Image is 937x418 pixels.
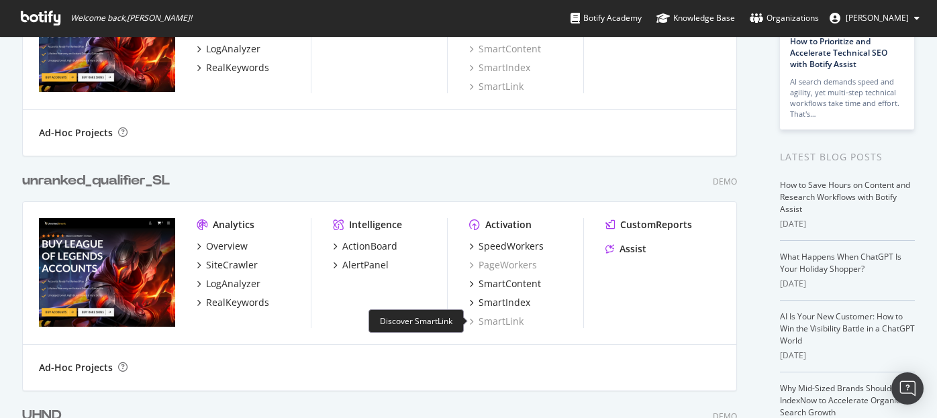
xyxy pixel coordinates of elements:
[780,218,915,230] div: [DATE]
[605,242,646,256] a: Assist
[342,240,397,253] div: ActionBoard
[479,296,530,309] div: SmartIndex
[469,240,544,253] a: SpeedWorkers
[469,296,530,309] a: SmartIndex
[469,277,541,291] a: SmartContent
[469,80,524,93] a: SmartLink
[780,278,915,290] div: [DATE]
[819,7,930,29] button: [PERSON_NAME]
[206,258,258,272] div: SiteCrawler
[197,240,248,253] a: Overview
[713,176,737,187] div: Demo
[620,218,692,231] div: CustomReports
[197,296,269,309] a: RealKeywords
[39,361,113,374] div: Ad-Hoc Projects
[780,382,908,418] a: Why Mid-Sized Brands Should Use IndexNow to Accelerate Organic Search Growth
[891,372,924,405] div: Open Intercom Messenger
[197,258,258,272] a: SiteCrawler
[479,277,541,291] div: SmartContent
[342,258,389,272] div: AlertPanel
[469,42,541,56] a: SmartContent
[790,36,887,70] a: How to Prioritize and Accelerate Technical SEO with Botify Assist
[206,296,269,309] div: RealKeywords
[39,218,175,327] img: unranked_qualifier_SL
[22,171,170,191] div: unranked_qualifier_SL
[333,240,397,253] a: ActionBoard
[780,311,915,346] a: AI Is Your New Customer: How to Win the Visibility Battle in a ChatGPT World
[22,171,175,191] a: unranked_qualifier_SL
[349,218,402,231] div: Intelligence
[333,258,389,272] a: AlertPanel
[485,218,532,231] div: Activation
[368,309,464,333] div: Discover SmartLink
[206,277,260,291] div: LogAnalyzer
[197,61,269,74] a: RealKeywords
[469,61,530,74] a: SmartIndex
[197,277,260,291] a: LogAnalyzer
[780,251,901,274] a: What Happens When ChatGPT Is Your Holiday Shopper?
[479,240,544,253] div: SpeedWorkers
[70,13,192,23] span: Welcome back, [PERSON_NAME] !
[620,242,646,256] div: Assist
[206,61,269,74] div: RealKeywords
[846,12,909,23] span: Khlifi Mayssa
[39,126,113,140] div: Ad-Hoc Projects
[790,76,904,119] div: AI search demands speed and agility, yet multi-step technical workflows take time and effort. Tha...
[780,179,910,215] a: How to Save Hours on Content and Research Workflows with Botify Assist
[780,350,915,362] div: [DATE]
[469,315,524,328] a: SmartLink
[213,218,254,231] div: Analytics
[197,42,260,56] a: LogAnalyzer
[469,258,537,272] a: PageWorkers
[206,42,260,56] div: LogAnalyzer
[656,11,735,25] div: Knowledge Base
[780,150,915,164] div: Latest Blog Posts
[571,11,642,25] div: Botify Academy
[605,218,692,231] a: CustomReports
[206,240,248,253] div: Overview
[750,11,819,25] div: Organizations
